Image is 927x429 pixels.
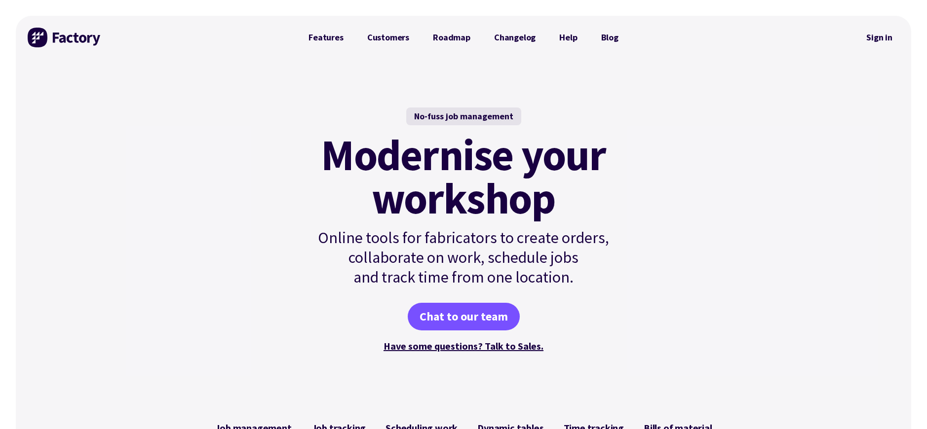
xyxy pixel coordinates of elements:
[297,28,355,47] a: Features
[321,133,606,220] mark: Modernise your workshop
[859,26,899,49] nav: Secondary Navigation
[406,107,521,125] div: No-fuss job management
[28,28,102,47] img: Factory
[482,28,547,47] a: Changelog
[547,28,589,47] a: Help
[297,228,630,287] p: Online tools for fabricators to create orders, collaborate on work, schedule jobs and track time ...
[384,340,543,352] a: Have some questions? Talk to Sales.
[297,28,630,47] nav: Primary Navigation
[859,26,899,49] a: Sign in
[878,382,927,429] iframe: Chat Widget
[408,303,520,330] a: Chat to our team
[421,28,482,47] a: Roadmap
[355,28,421,47] a: Customers
[589,28,630,47] a: Blog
